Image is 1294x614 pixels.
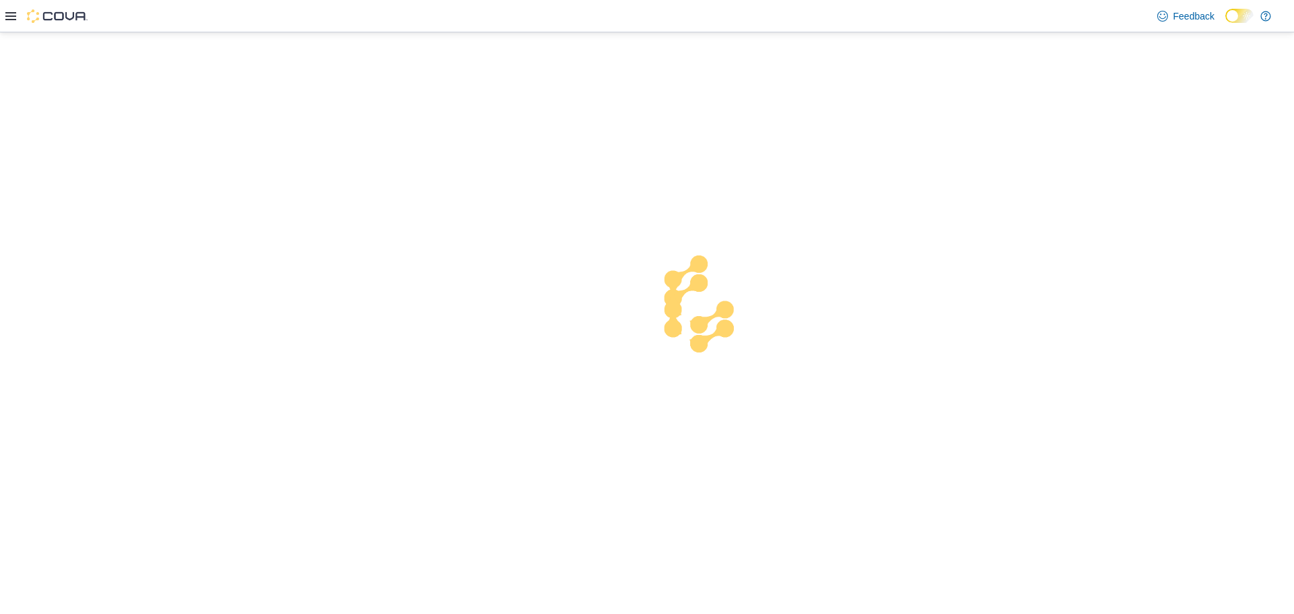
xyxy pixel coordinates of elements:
[1173,9,1214,23] span: Feedback
[647,245,748,346] img: cova-loader
[1152,3,1220,30] a: Feedback
[27,9,88,23] img: Cova
[1225,9,1254,23] input: Dark Mode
